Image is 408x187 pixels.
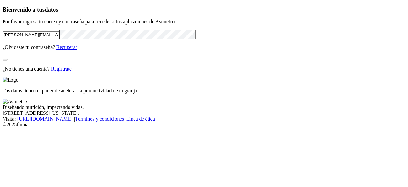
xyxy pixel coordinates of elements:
a: [URL][DOMAIN_NAME] [17,116,73,121]
a: Términos y condiciones [75,116,124,121]
a: Regístrate [51,66,72,72]
img: Asimetrix [3,99,28,105]
p: ¿Olvidaste tu contraseña? [3,44,405,50]
h3: Bienvenido a tus [3,6,405,13]
div: [STREET_ADDRESS][US_STATE]. [3,110,405,116]
p: ¿No tienes una cuenta? [3,66,405,72]
span: datos [45,6,58,13]
div: © 2025 Iluma [3,122,405,128]
a: Línea de ética [126,116,155,121]
p: Por favor ingresa tu correo y contraseña para acceder a tus aplicaciones de Asimetrix: [3,19,405,25]
img: Logo [3,77,18,83]
a: Recuperar [56,44,77,50]
input: Tu correo [3,31,59,38]
div: Visita : | | [3,116,405,122]
div: Diseñando nutrición, impactando vidas. [3,105,405,110]
p: Tus datos tienen el poder de acelerar la productividad de tu granja. [3,88,405,94]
